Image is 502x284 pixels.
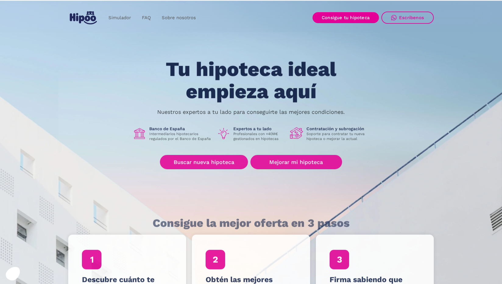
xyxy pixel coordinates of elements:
div: Escríbenos [399,15,424,20]
p: Profesionales con +40M€ gestionados en hipotecas [233,131,285,141]
p: Intermediarios hipotecarios regulados por el Banco de España [149,131,212,141]
a: home [68,9,98,27]
h1: Tu hipoteca ideal empieza aquí [136,58,366,103]
a: Escríbenos [381,12,434,24]
h1: Banco de España [149,126,212,131]
a: Consigue tu hipoteca [313,12,379,23]
h1: Contratación y subrogación [306,126,369,131]
a: Simulador [103,12,136,24]
h1: Expertos a tu lado [233,126,285,131]
a: FAQ [136,12,156,24]
p: Soporte para contratar tu nueva hipoteca o mejorar la actual [306,131,369,141]
h1: Consigue la mejor oferta en 3 pasos [153,217,350,229]
a: Sobre nosotros [156,12,201,24]
a: Mejorar mi hipoteca [250,155,342,169]
p: Nuestros expertos a tu lado para conseguirte las mejores condiciones. [157,110,345,114]
a: Buscar nueva hipoteca [160,155,248,169]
